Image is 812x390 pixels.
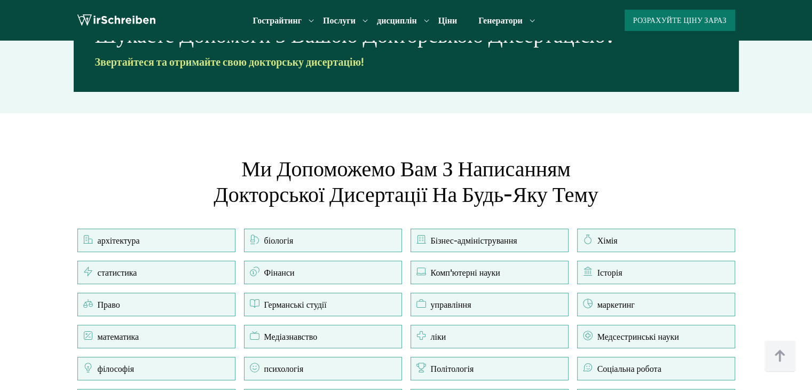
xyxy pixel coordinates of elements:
[98,267,137,278] font: статистика
[431,330,446,343] a: ліки
[431,331,446,342] font: ліки
[582,362,593,373] img: Соціальна робота
[431,235,517,246] font: Бізнес-адміністрування
[438,15,457,26] a: Ціни
[597,331,679,342] font: Медсестринські науки
[597,235,618,246] font: Хімія
[431,267,500,278] font: Комп'ютерні науки
[582,234,593,245] img: Хімія
[431,234,517,247] a: Бізнес-адміністрування
[249,234,260,245] img: біологія
[597,299,635,310] font: маркетинг
[98,299,120,310] font: Право
[597,363,661,374] font: Соціальна робота
[77,12,155,28] img: логотип ми пишемо
[264,298,327,311] a: Германські студії
[264,331,318,342] font: Медіазнавство
[582,298,593,309] img: маркетинг
[633,15,727,25] font: Розрахуйте ціну зараз
[416,362,427,373] img: Політологія
[98,330,139,343] a: математика
[95,56,364,68] font: Звертайтеся та отримайте свою докторську дисертацію!
[264,235,294,246] font: біологія
[98,266,137,279] a: статистика
[764,340,796,372] img: верх на ґудзиках
[264,267,295,278] font: Фінанси
[249,330,260,341] img: Медіазнавство
[83,362,93,373] img: філософія
[264,362,304,375] a: психологія
[249,266,260,277] img: Фінанси
[416,266,427,277] img: Комп'ютерні науки
[377,15,417,26] font: дисциплін
[98,331,139,342] font: математика
[431,266,500,279] a: Комп'ютерні науки
[83,330,93,341] img: математика
[582,266,593,277] img: Історія
[83,234,93,245] img: архітектура
[416,330,427,341] img: ліки
[214,155,598,207] font: Ми допоможемо вам з написанням докторської дисертації на будь-яку тему
[323,14,356,27] a: Послуги
[249,298,260,309] img: Германські студії
[625,10,735,31] button: Розрахуйте ціну зараз
[98,363,134,374] font: філософія
[478,15,523,26] font: Генератори
[416,298,427,309] img: управління
[249,362,260,373] img: психологія
[264,299,327,310] font: Германські студії
[431,299,471,310] font: управління
[416,234,427,245] img: Бізнес-адміністрування
[98,235,140,246] font: архітектура
[83,298,93,309] img: Право
[582,330,593,341] img: Медсестринські науки
[98,298,120,311] a: Право
[253,15,302,26] font: Гострайтинг
[83,266,93,277] img: статистика
[264,363,304,374] font: психологія
[323,15,356,26] font: Послуги
[597,267,622,278] font: Історія
[431,363,474,374] font: Політологія
[597,362,661,375] a: Соціальна робота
